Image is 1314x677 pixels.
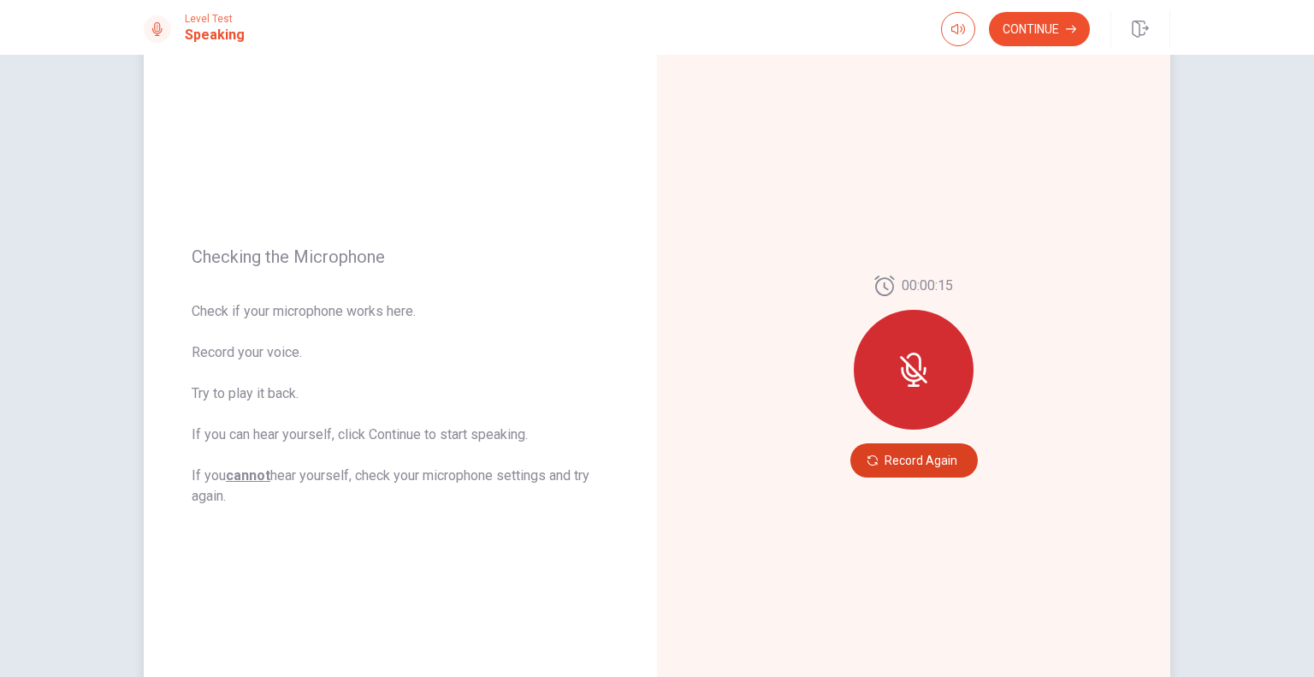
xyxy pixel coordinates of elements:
[226,467,270,484] u: cannot
[989,12,1090,46] button: Continue
[192,246,609,267] span: Checking the Microphone
[850,443,978,478] button: Record Again
[185,13,245,25] span: Level Test
[185,25,245,45] h1: Speaking
[192,301,609,507] span: Check if your microphone works here. Record your voice. Try to play it back. If you can hear your...
[902,276,953,296] span: 00:00:15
